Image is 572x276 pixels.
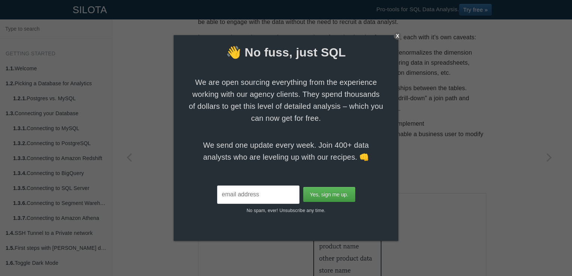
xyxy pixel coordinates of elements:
input: email address [217,185,299,204]
input: Yes, sign me up. [303,187,355,202]
span: We are open sourcing everything from the experience working with our agency clients. They spend t... [189,76,383,124]
span: 👋 No fuss, just SQL [174,44,398,61]
span: We send one update every week. Join 400+ data analysts who are leveling up with our recipes. 👊 [189,139,383,163]
iframe: Drift Widget Chat Controller [535,239,563,267]
div: X [394,32,401,40]
p: No spam, ever! Unsubscribe any time. [174,204,398,214]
